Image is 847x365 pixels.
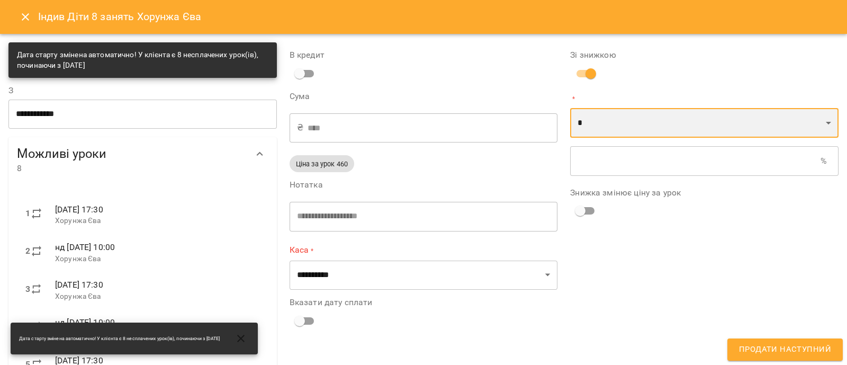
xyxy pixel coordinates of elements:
label: Сума [290,92,558,101]
label: 2 [25,245,30,257]
label: З [8,86,277,95]
button: Продати наступний [727,339,843,361]
span: Продати наступний [739,343,831,357]
label: Зі знижкою [570,51,839,59]
label: 3 [25,283,30,296]
label: 1 [25,207,30,220]
label: Вказати дату сплати [290,298,558,307]
span: нд [DATE] 10:00 [55,242,115,252]
label: Нотатка [290,181,558,189]
label: Знижка змінює ціну за урок [570,189,839,197]
p: Хорунжа Єва [55,254,260,264]
span: Можливі уроки [17,146,247,162]
p: ₴ [297,121,303,134]
p: Хорунжа Єва [55,291,260,302]
button: Show more [247,141,273,167]
span: Ціна за урок 460 [290,159,354,169]
label: В кредит [290,51,558,59]
p: Хорунжа Єва [55,216,260,226]
span: [DATE] 17:30 [55,204,103,215]
button: Close [13,4,38,30]
h6: Індив Діти 8 занять Хорунжа Єва [38,8,202,25]
label: Каса [290,244,558,256]
span: [DATE] 17:30 [55,280,103,290]
div: Дата старту змінена автоматично! У клієнта є 8 несплачених урок(ів), починаючи з [DATE] [17,46,268,75]
span: нд [DATE] 10:00 [55,317,115,327]
span: 8 [17,162,247,175]
p: % [821,155,827,167]
span: Дата старту змінена автоматично! У клієнта є 8 несплачених урок(ів), починаючи з [DATE] [19,335,220,342]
